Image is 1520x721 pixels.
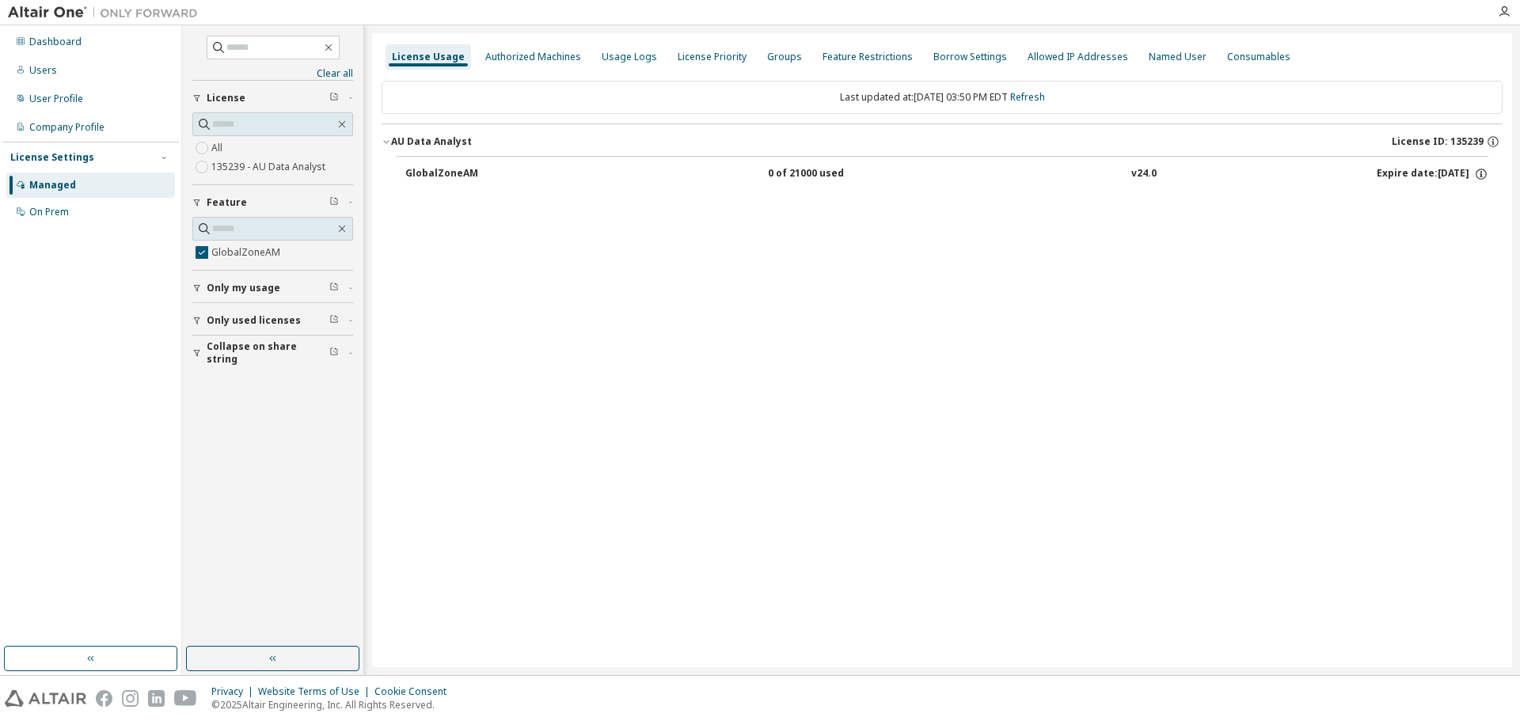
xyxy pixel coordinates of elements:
[258,685,374,698] div: Website Terms of Use
[1131,167,1157,181] div: v24.0
[1149,51,1206,63] div: Named User
[329,92,339,104] span: Clear filter
[207,92,245,104] span: License
[211,139,226,157] label: All
[1028,51,1128,63] div: Allowed IP Addresses
[192,271,353,305] button: Only my usage
[392,51,465,63] div: License Usage
[174,690,197,707] img: youtube.svg
[29,121,104,134] div: Company Profile
[29,93,83,105] div: User Profile
[148,690,165,707] img: linkedin.svg
[1377,167,1488,181] div: Expire date: [DATE]
[211,243,283,262] label: GlobalZoneAM
[207,314,301,327] span: Only used licenses
[374,685,456,698] div: Cookie Consent
[207,196,247,209] span: Feature
[1392,135,1484,148] span: License ID: 135239
[192,303,353,338] button: Only used licenses
[382,81,1503,114] div: Last updated at: [DATE] 03:50 PM EDT
[96,690,112,707] img: facebook.svg
[767,51,802,63] div: Groups
[5,690,86,707] img: altair_logo.svg
[405,157,1488,192] button: GlobalZoneAM0 of 21000 usedv24.0Expire date:[DATE]
[192,336,353,370] button: Collapse on share string
[211,157,329,176] label: 135239 - AU Data Analyst
[823,51,913,63] div: Feature Restrictions
[207,340,329,366] span: Collapse on share string
[207,282,280,294] span: Only my usage
[678,51,747,63] div: License Priority
[29,206,69,218] div: On Prem
[329,196,339,209] span: Clear filter
[485,51,581,63] div: Authorized Machines
[602,51,657,63] div: Usage Logs
[211,685,258,698] div: Privacy
[768,167,910,181] div: 0 of 21000 used
[8,5,206,21] img: Altair One
[933,51,1007,63] div: Borrow Settings
[192,185,353,220] button: Feature
[10,151,94,164] div: License Settings
[122,690,139,707] img: instagram.svg
[1010,90,1045,104] a: Refresh
[29,179,76,192] div: Managed
[211,698,456,712] p: © 2025 Altair Engineering, Inc. All Rights Reserved.
[382,124,1503,159] button: AU Data AnalystLicense ID: 135239
[192,67,353,80] a: Clear all
[329,347,339,359] span: Clear filter
[192,81,353,116] button: License
[1227,51,1290,63] div: Consumables
[405,167,548,181] div: GlobalZoneAM
[391,135,472,148] div: AU Data Analyst
[329,314,339,327] span: Clear filter
[29,36,82,48] div: Dashboard
[29,64,57,77] div: Users
[329,282,339,294] span: Clear filter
